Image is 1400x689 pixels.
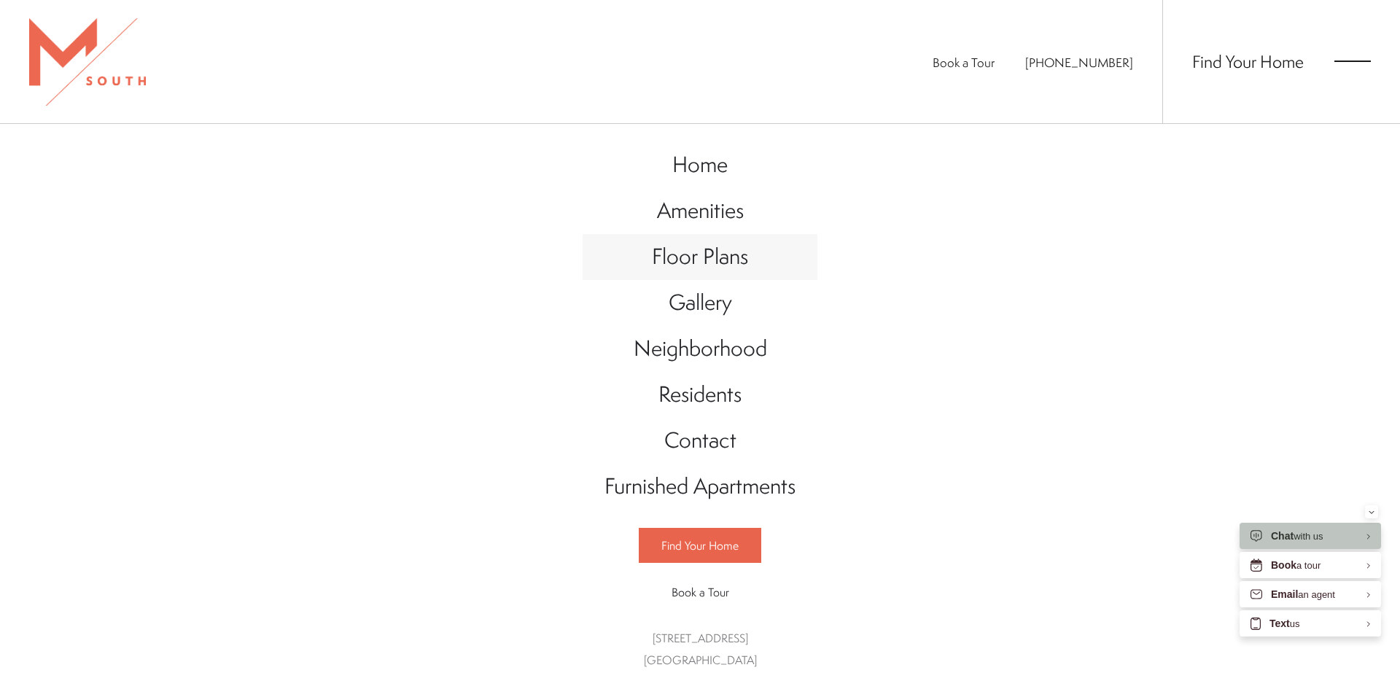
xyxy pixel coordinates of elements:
[933,54,995,71] a: Book a Tour
[672,584,729,600] span: Book a Tour
[583,234,817,280] a: Go to Floor Plans
[658,379,742,409] span: Residents
[604,471,796,501] span: Furnished Apartments
[652,241,748,271] span: Floor Plans
[583,188,817,234] a: Go to Amenities
[583,142,817,188] a: Go to Home
[583,326,817,372] a: Go to Neighborhood
[661,537,739,553] span: Find Your Home
[644,630,757,668] a: Get Directions to 5110 South Manhattan Avenue Tampa, FL 33611
[1334,55,1371,68] button: Open Menu
[657,195,744,225] span: Amenities
[583,464,817,510] a: Go to Furnished Apartments (opens in a new tab)
[29,18,146,106] img: MSouth
[583,418,817,464] a: Go to Contact
[583,372,817,418] a: Go to Residents
[672,149,728,179] span: Home
[664,425,736,455] span: Contact
[634,333,767,363] span: Neighborhood
[583,280,817,326] a: Go to Gallery
[669,287,732,317] span: Gallery
[1025,54,1133,71] span: [PHONE_NUMBER]
[639,528,761,563] a: Find Your Home
[583,128,817,685] div: Main
[639,575,761,609] a: Book a Tour
[1192,50,1304,73] a: Find Your Home
[1025,54,1133,71] a: Call Us at 813-570-8014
